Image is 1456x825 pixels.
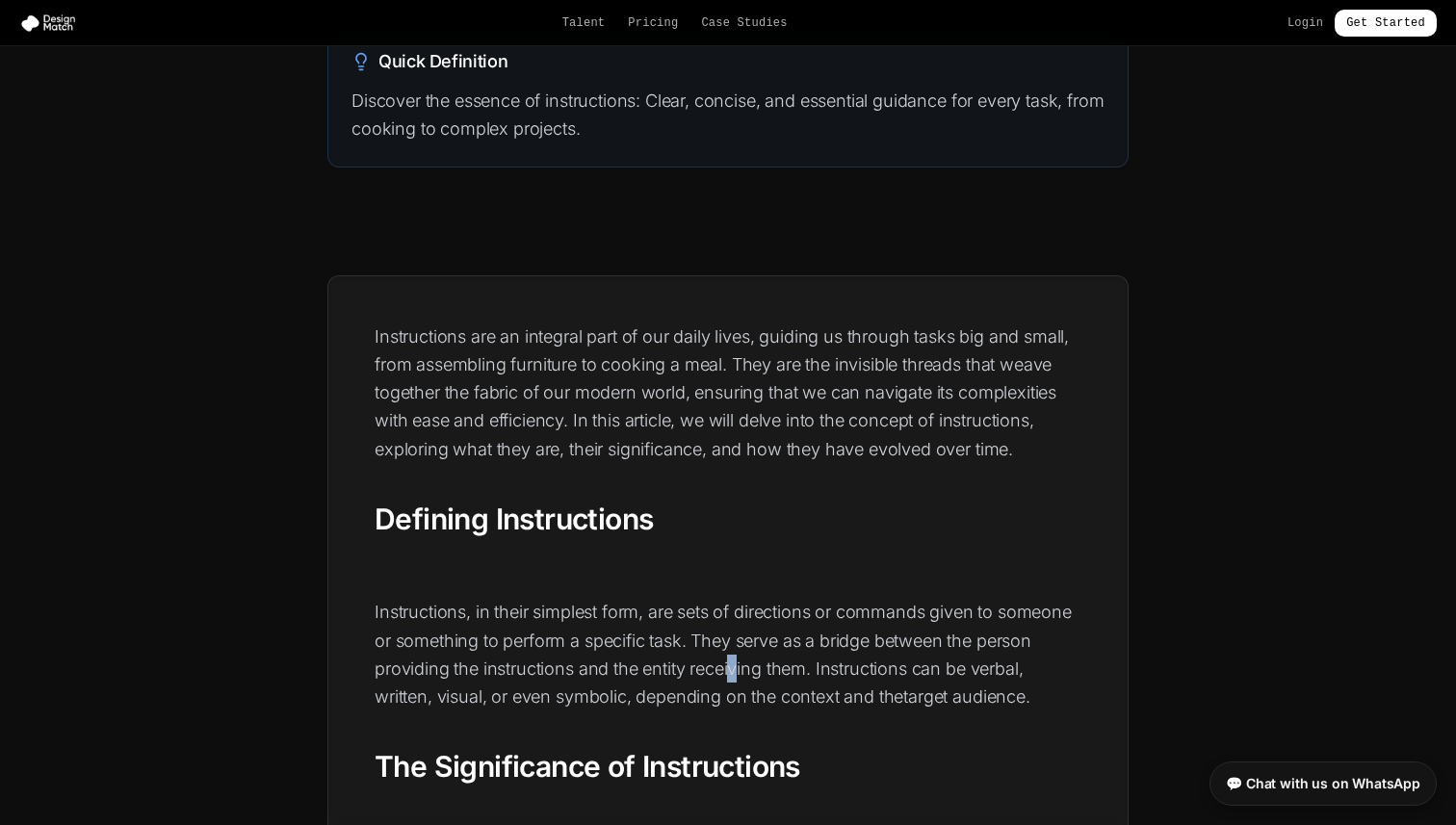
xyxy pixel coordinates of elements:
strong: The Significance of Instructions [375,749,800,784]
a: Get Started [1335,10,1437,37]
a: Case Studies [701,15,787,31]
p: Instructions are an integral part of our daily lives, guiding us through tasks big and small, fro... [375,322,1081,463]
a: target audience [903,686,1026,707]
img: Design Match [19,13,85,33]
a: Login [1287,15,1323,31]
strong: Defining Instructions [375,502,653,536]
a: Talent [562,15,606,31]
p: Instructions, in their simplest form, are sets of directions or commands given to someone or some... [375,598,1081,710]
p: Discover the essence of instructions: Clear, concise, and essential guidance for every task, from... [351,87,1105,143]
h2: Quick Definition [351,48,1105,75]
a: Pricing [628,15,678,31]
a: 💬 Chat with us on WhatsApp [1209,761,1437,806]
